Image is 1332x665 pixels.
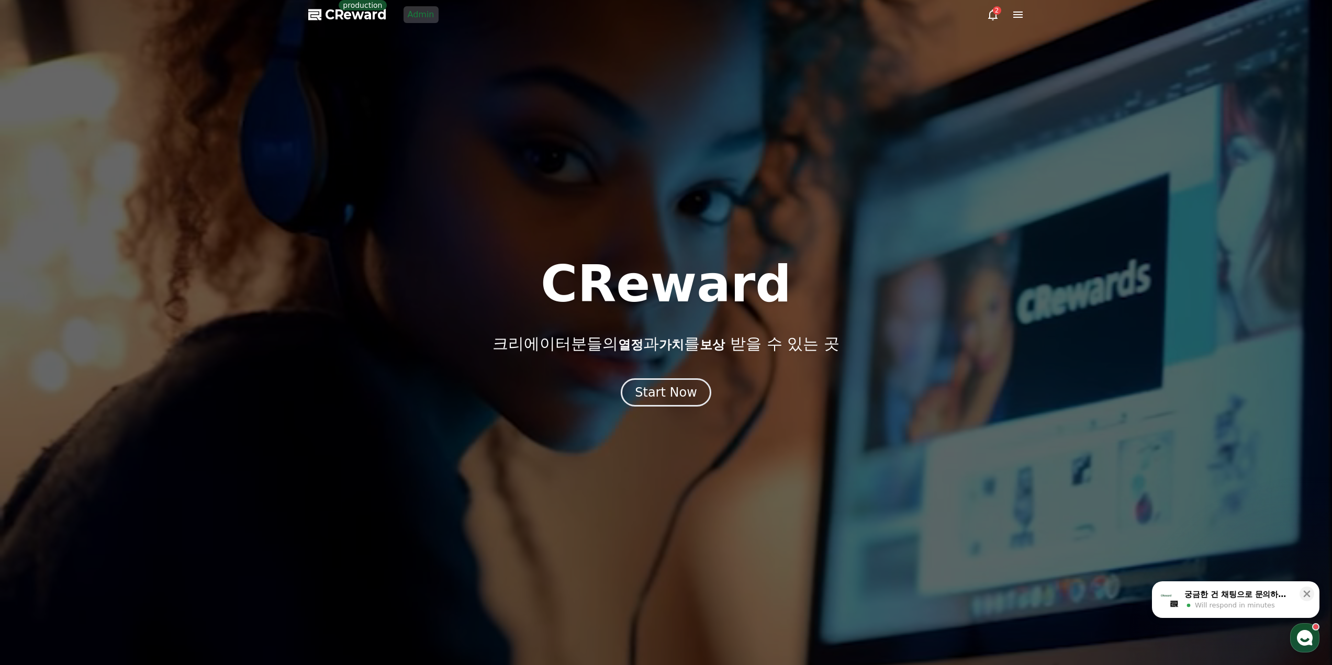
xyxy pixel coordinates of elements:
[87,348,118,356] span: Messages
[700,337,725,352] span: 보상
[27,347,45,356] span: Home
[621,389,711,399] a: Start Now
[135,332,201,358] a: Settings
[635,384,697,401] div: Start Now
[541,259,791,309] h1: CReward
[404,6,439,23] a: Admin
[618,337,643,352] span: 열정
[659,337,684,352] span: 가치
[325,6,387,23] span: CReward
[308,6,387,23] a: CReward
[3,332,69,358] a: Home
[621,378,711,407] button: Start Now
[155,347,181,356] span: Settings
[69,332,135,358] a: Messages
[987,8,999,21] a: 2
[993,6,1001,15] div: 2
[492,334,839,353] p: 크리에이터분들의 과 를 받을 수 있는 곳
